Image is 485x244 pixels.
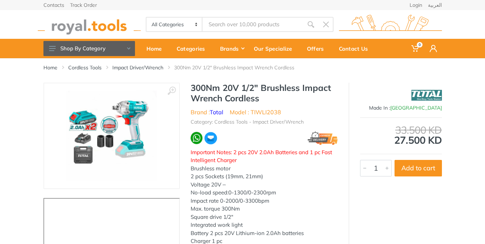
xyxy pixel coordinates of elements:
[215,41,249,56] div: Brands
[191,118,304,126] li: Category: Cordless Tools - Impact Driver/Wrench
[43,41,135,56] button: Shop By Category
[191,205,338,213] div: Max. torque 300Nm
[191,213,338,221] div: Square drive 1/2"
[302,39,334,58] a: Offers
[339,15,442,34] img: royal.tools Logo
[202,17,303,32] input: Site search
[334,41,378,56] div: Contact Us
[174,64,305,71] li: 300Nm 20V 1/2" Brushless Impact Wrench Cordless
[43,3,64,8] a: Contacts
[191,132,203,144] img: wa.webp
[360,125,442,145] div: 27.500 KD
[141,41,172,56] div: Home
[68,64,102,71] a: Cordless Tools
[146,18,203,31] select: Category
[66,91,157,181] img: Royal Tools - 300Nm 20V 1/2
[191,197,338,205] div: Impact rate 0-2000/0-3300bpm
[249,41,302,56] div: Our Specialize
[249,39,302,58] a: Our Specialize
[70,3,97,8] a: Track Order
[390,105,442,111] span: [GEOGRAPHIC_DATA]
[172,41,215,56] div: Categories
[112,64,163,71] a: Impact Driver/Wrench
[191,108,223,116] li: Brand :
[302,41,334,56] div: Offers
[360,104,442,112] div: Made In :
[141,39,172,58] a: Home
[360,125,442,135] div: 33.500 KD
[43,64,57,71] a: Home
[38,15,141,34] img: royal.tools Logo
[395,160,442,176] button: Add to cart
[308,132,337,145] img: express.png
[417,42,423,47] span: 0
[191,189,338,197] div: No-load speed:0-1300/0-2300rpm
[410,3,422,8] a: Login
[172,39,215,58] a: Categories
[406,39,425,58] a: 0
[191,221,338,237] div: Integrated work light Battery 2 pcs 20V Lithium-ion 2.0Ah batteries
[334,39,378,58] a: Contact Us
[210,109,223,116] a: Total
[204,132,217,145] img: ma.webp
[411,86,442,104] img: Total
[191,165,338,189] div: Brushless motor 2 pcs Sockets (19mm, 21mm) Voltage 20V ⎓
[191,149,332,164] span: Important Notes: 2 pcs 20V 2.0Ah Batteries and 1 pc Fast Intelligent Charger
[428,3,442,8] a: العربية
[230,108,281,116] li: Model : TIWLI2038
[191,83,338,103] h1: 300Nm 20V 1/2" Brushless Impact Wrench Cordless
[43,64,442,71] nav: breadcrumb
